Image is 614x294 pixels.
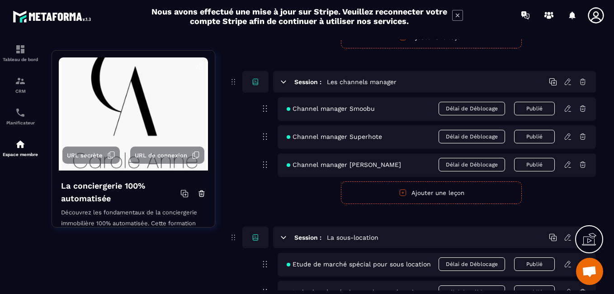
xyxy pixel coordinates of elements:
h5: Les channels manager [327,77,397,86]
span: Etude de marché spécial pour sous location [287,261,431,268]
button: Publié [514,102,555,115]
span: Channel manager Smoobu [287,105,375,112]
p: CRM [2,89,38,94]
span: Délai de Déblocage [439,130,505,143]
h6: Session : [294,78,321,85]
button: URL de connexion [130,147,204,164]
a: automationsautomationsEspace membre [2,132,38,164]
a: formationformationTableau de bord [2,37,38,69]
img: background [59,57,208,171]
button: URL secrète [62,147,120,164]
img: scheduler [15,107,26,118]
h2: Nous avons effectué une mise à jour sur Stripe. Veuillez reconnecter votre compte Stripe afin de ... [151,7,448,26]
p: Tableau de bord [2,57,38,62]
p: Planificateur [2,120,38,125]
span: URL secrète [67,152,103,159]
h6: Session : [294,234,321,241]
a: formationformationCRM [2,69,38,100]
img: logo [13,8,94,25]
span: Channel manager Superhote [287,133,382,140]
span: Délai de Déblocage [439,102,505,115]
span: URL de connexion [135,152,187,159]
a: schedulerschedulerPlanificateur [2,100,38,132]
p: Espace membre [2,152,38,157]
img: formation [15,76,26,86]
span: Délai de Déblocage [439,158,505,171]
h4: La conciergerie 100% automatisée [61,180,180,205]
span: Channel manager [PERSON_NAME] [287,161,401,168]
div: Ouvrir le chat [576,258,603,285]
button: Publié [514,130,555,143]
button: Publié [514,257,555,271]
img: formation [15,44,26,55]
h5: La sous-location [327,233,378,242]
button: Ajouter une leçon [341,181,522,204]
span: Délai de Déblocage [439,257,505,271]
img: automations [15,139,26,150]
button: Publié [514,158,555,171]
